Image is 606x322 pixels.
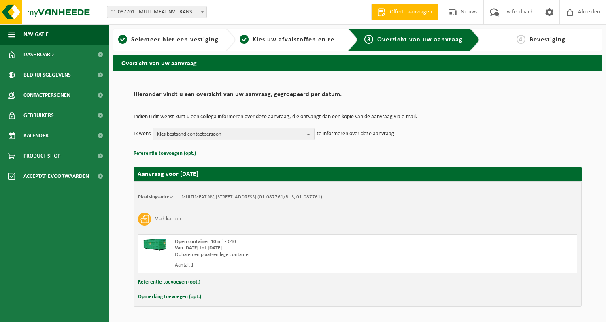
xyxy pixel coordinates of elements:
[529,36,566,43] span: Bevestiging
[388,8,434,16] span: Offerte aanvragen
[155,213,181,226] h3: Vlak karton
[317,128,396,140] p: te informeren over deze aanvraag.
[134,128,151,140] p: Ik wens
[138,277,200,288] button: Referentie toevoegen (opt.)
[175,252,390,258] div: Ophalen en plaatsen lege container
[175,239,236,244] span: Open container 40 m³ - C40
[23,65,71,85] span: Bedrijfsgegevens
[107,6,206,18] span: 01-087761 - MULTIMEAT NV - RANST
[175,245,222,251] strong: Van [DATE] tot [DATE]
[113,55,602,70] h2: Overzicht van uw aanvraag
[23,85,70,105] span: Contactpersonen
[23,24,49,45] span: Navigatie
[517,35,525,44] span: 4
[134,114,582,120] p: Indien u dit wenst kunt u een collega informeren over deze aanvraag, die ontvangt dan een kopie v...
[23,126,49,146] span: Kalender
[134,91,582,102] h2: Hieronder vindt u een overzicht van uw aanvraag, gegroepeerd per datum.
[4,304,135,322] iframe: chat widget
[23,105,54,126] span: Gebruikers
[142,239,167,251] img: HK-XC-40-GN-00.png
[134,148,196,159] button: Referentie toevoegen (opt.)
[138,171,198,177] strong: Aanvraag voor [DATE]
[181,194,322,200] td: MULTIMEAT NV, [STREET_ADDRESS] (01-087761/BUS, 01-087761)
[175,262,390,269] div: Aantal: 1
[118,35,127,44] span: 1
[253,36,364,43] span: Kies uw afvalstoffen en recipiënten
[23,166,89,186] span: Acceptatievoorwaarden
[371,4,438,20] a: Offerte aanvragen
[23,45,54,65] span: Dashboard
[138,194,173,200] strong: Plaatsingsadres:
[240,35,249,44] span: 2
[117,35,219,45] a: 1Selecteer hier een vestiging
[138,292,201,302] button: Opmerking toevoegen (opt.)
[153,128,315,140] button: Kies bestaand contactpersoon
[377,36,463,43] span: Overzicht van uw aanvraag
[107,6,207,18] span: 01-087761 - MULTIMEAT NV - RANST
[240,35,342,45] a: 2Kies uw afvalstoffen en recipiënten
[364,35,373,44] span: 3
[157,128,304,141] span: Kies bestaand contactpersoon
[23,146,60,166] span: Product Shop
[131,36,219,43] span: Selecteer hier een vestiging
